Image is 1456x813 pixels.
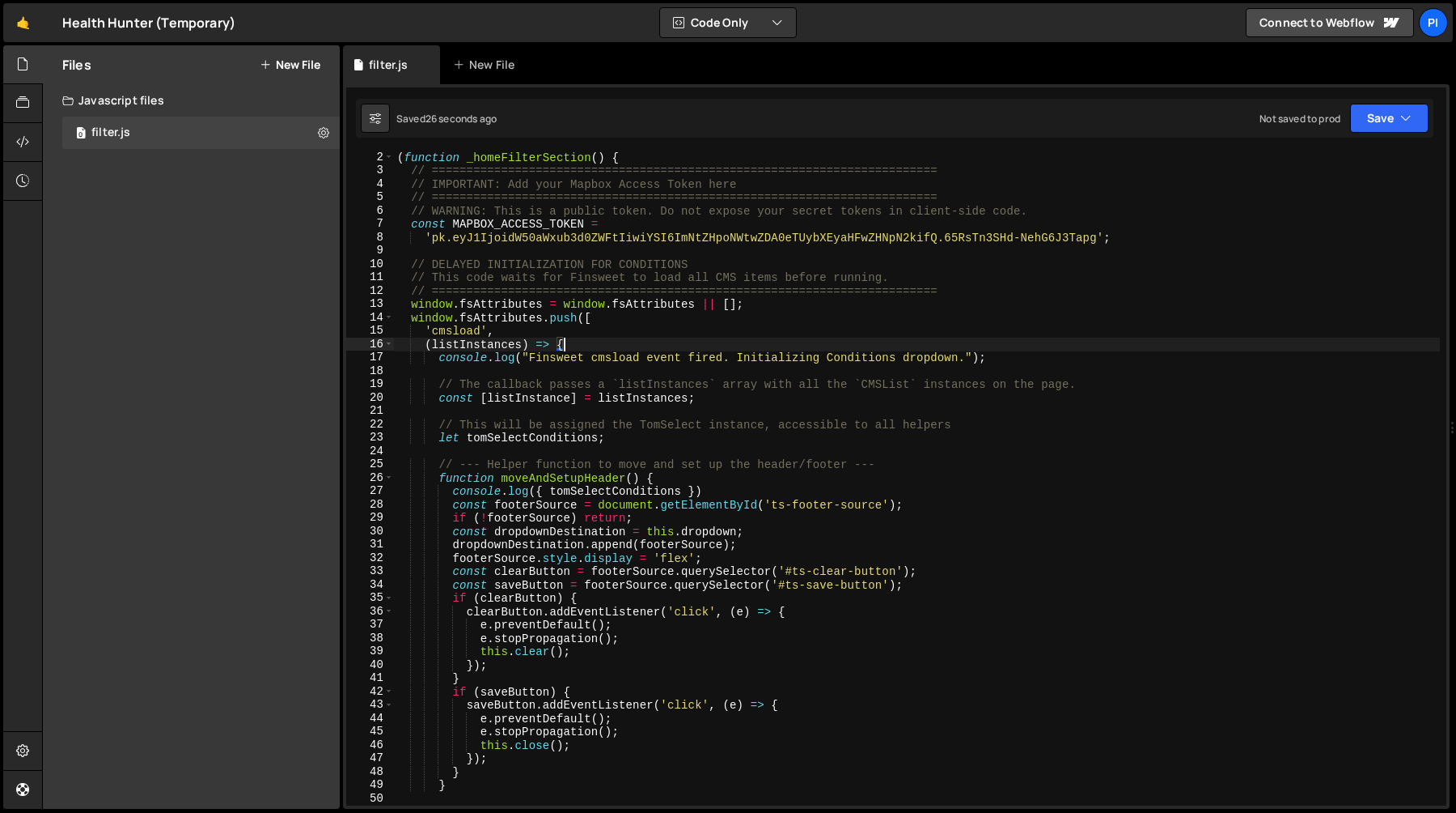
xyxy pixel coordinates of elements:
[346,792,394,806] div: 50
[346,765,394,779] div: 48
[425,112,497,126] div: 26 seconds ago
[346,231,394,245] div: 8
[76,128,86,141] span: 0
[346,204,394,218] div: 6
[260,58,320,71] button: New File
[43,84,340,117] div: Javascript files
[346,498,394,512] div: 28
[1246,8,1414,37] a: Connect to Webflow
[346,177,394,191] div: 4
[346,258,394,271] div: 10
[346,564,394,578] div: 33
[346,471,394,485] div: 26
[346,605,394,619] div: 36
[346,151,394,164] div: 2
[346,671,394,685] div: 41
[346,190,394,204] div: 5
[346,351,394,364] div: 17
[62,117,340,149] div: 16494/44708.js
[346,538,394,551] div: 31
[396,112,497,126] div: Saved
[346,751,394,765] div: 47
[346,484,394,498] div: 27
[1419,8,1448,37] a: Pi
[346,778,394,792] div: 49
[346,338,394,351] div: 16
[3,3,43,42] a: 🤙
[1350,104,1428,133] button: Save
[346,418,394,432] div: 22
[346,297,394,311] div: 13
[346,431,394,445] div: 23
[660,8,796,37] button: Code Only
[346,404,394,418] div: 21
[453,57,521,73] div: New File
[346,270,394,284] div: 11
[62,56,91,74] h2: Files
[346,391,394,405] div: 20
[346,632,394,645] div: 38
[346,377,394,391] div: 19
[369,57,408,73] div: filter.js
[346,698,394,712] div: 43
[346,458,394,471] div: 25
[346,217,394,231] div: 7
[346,311,394,325] div: 14
[91,126,130,140] div: filter.js
[346,739,394,752] div: 46
[346,324,394,338] div: 15
[346,284,394,298] div: 12
[1259,112,1340,126] div: Not saved to prod
[346,658,394,672] div: 40
[346,244,394,258] div: 9
[346,685,394,699] div: 42
[346,578,394,592] div: 34
[346,712,394,726] div: 44
[346,364,394,378] div: 18
[346,551,394,565] div: 32
[62,13,235,32] div: Health Hunter (Temporary)
[346,164,394,177] div: 3
[346,618,394,632] div: 37
[346,445,394,458] div: 24
[346,525,394,538] div: 30
[346,591,394,605] div: 35
[346,511,394,525] div: 29
[346,725,394,739] div: 45
[346,645,394,658] div: 39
